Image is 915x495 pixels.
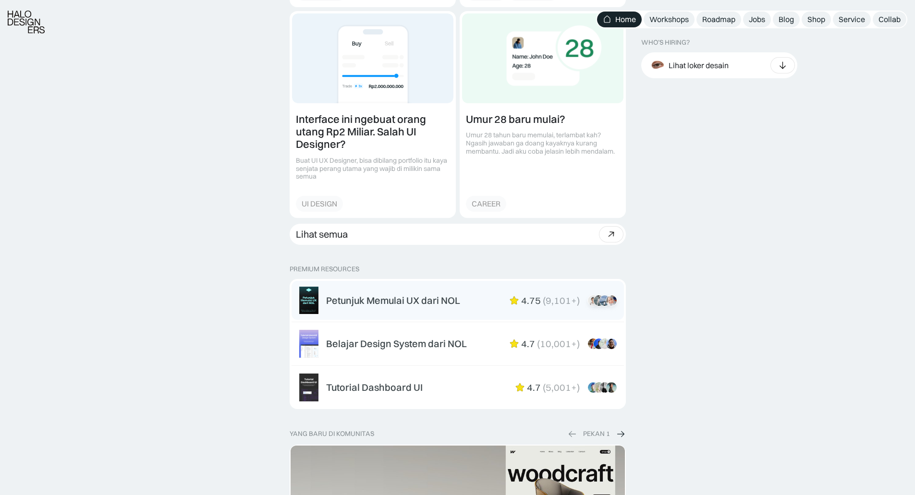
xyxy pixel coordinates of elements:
div: Jobs [749,14,765,24]
div: PEKAN 1 [583,430,610,438]
div: ) [577,382,580,393]
div: Roadmap [702,14,735,24]
a: Blog [773,12,800,27]
div: 4.7 [527,382,541,393]
div: 9,101+ [546,295,577,306]
a: Service [833,12,871,27]
div: Home [615,14,636,24]
a: Lihat semua [290,224,626,245]
p: PREMIUM RESOURCES [290,265,626,273]
a: Tutorial Dashboard UI4.7(5,001+) [292,368,624,407]
a: Workshops [644,12,695,27]
div: 4.7 [521,338,535,350]
div: Tutorial Dashboard UI [326,382,423,393]
div: WHO’S HIRING? [641,38,690,47]
div: Lihat semua [296,229,348,240]
div: Workshops [649,14,689,24]
div: ) [577,338,580,350]
a: Petunjuk Memulai UX dari NOL4.75(9,101+) [292,281,624,320]
div: Petunjuk Memulai UX dari NOL [326,295,460,306]
a: Shop [802,12,831,27]
div: yang baru di komunitas [290,430,374,438]
div: Service [839,14,865,24]
div: Collab [878,14,901,24]
a: Roadmap [696,12,741,27]
div: Belajar Design System dari NOL [326,338,467,350]
div: Blog [779,14,794,24]
div: 10,001+ [540,338,577,350]
a: Home [597,12,642,27]
a: Jobs [743,12,771,27]
div: ( [543,295,546,306]
div: ( [543,382,546,393]
div: Lihat loker desain [669,60,729,70]
div: 4.75 [521,295,541,306]
a: Belajar Design System dari NOL4.7(10,001+) [292,324,624,363]
div: ) [577,295,580,306]
div: Shop [807,14,825,24]
div: 5,001+ [546,382,577,393]
a: Collab [873,12,906,27]
div: ( [537,338,540,350]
